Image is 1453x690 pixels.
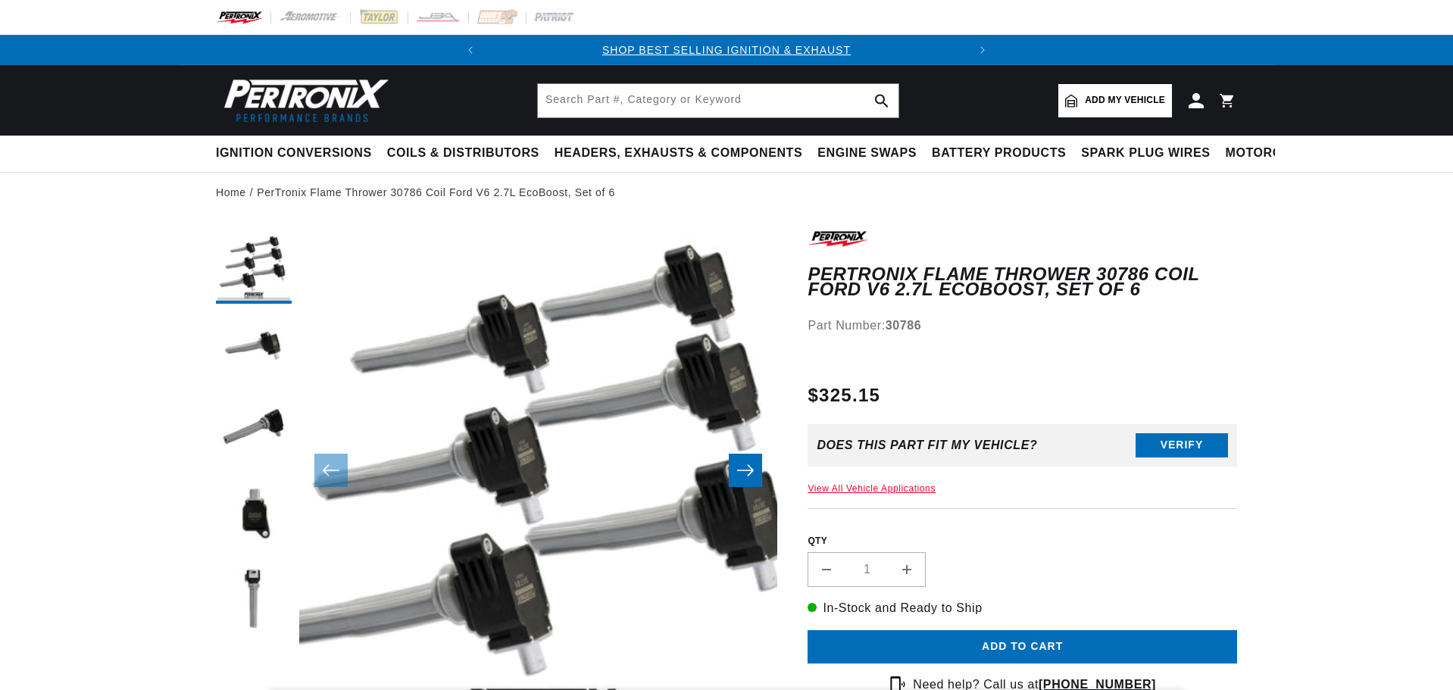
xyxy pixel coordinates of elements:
[387,145,539,161] span: Coils & Distributors
[808,630,1237,664] button: Add to cart
[216,136,380,171] summary: Ignition Conversions
[178,35,1275,65] slideshow-component: Translation missing: en.sections.announcements.announcement_bar
[538,84,898,117] input: Search Part #, Category or Keyword
[1073,136,1217,171] summary: Spark Plug Wires
[216,184,1237,201] nav: breadcrumbs
[216,184,246,201] a: Home
[547,136,810,171] summary: Headers, Exhausts & Components
[216,145,372,161] span: Ignition Conversions
[1218,136,1323,171] summary: Motorcycle
[1085,93,1165,108] span: Add my vehicle
[865,84,898,117] button: search button
[808,535,1237,548] label: QTY
[808,598,1237,618] p: In-Stock and Ready to Ship
[1226,145,1316,161] span: Motorcycle
[602,44,851,56] a: SHOP BEST SELLING IGNITION & EXHAUST
[555,145,802,161] span: Headers, Exhausts & Components
[808,267,1237,298] h1: PerTronix Flame Thrower 30786 Coil Ford V6 2.7L EcoBoost, Set of 6
[380,136,547,171] summary: Coils & Distributors
[216,228,292,304] button: Load image 1 in gallery view
[817,145,917,161] span: Engine Swaps
[1058,84,1172,117] a: Add my vehicle
[314,454,348,487] button: Slide left
[1081,145,1210,161] span: Spark Plug Wires
[1136,433,1228,457] button: Verify
[486,42,967,58] div: Announcement
[216,74,390,126] img: Pertronix
[486,42,967,58] div: 1 of 2
[808,382,880,409] span: $325.15
[216,561,292,637] button: Load image 5 in gallery view
[257,184,615,201] a: PerTronix Flame Thrower 30786 Coil Ford V6 2.7L EcoBoost, Set of 6
[216,395,292,470] button: Load image 3 in gallery view
[808,483,936,494] a: View All Vehicle Applications
[932,145,1066,161] span: Battery Products
[216,311,292,387] button: Load image 2 in gallery view
[886,319,922,332] strong: 30786
[216,478,292,554] button: Load image 4 in gallery view
[729,454,762,487] button: Slide right
[455,35,486,65] button: Translation missing: en.sections.announcements.previous_announcement
[810,136,924,171] summary: Engine Swaps
[967,35,998,65] button: Translation missing: en.sections.announcements.next_announcement
[924,136,1073,171] summary: Battery Products
[808,316,1237,336] div: Part Number:
[817,439,1037,452] div: Does This part fit My vehicle?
